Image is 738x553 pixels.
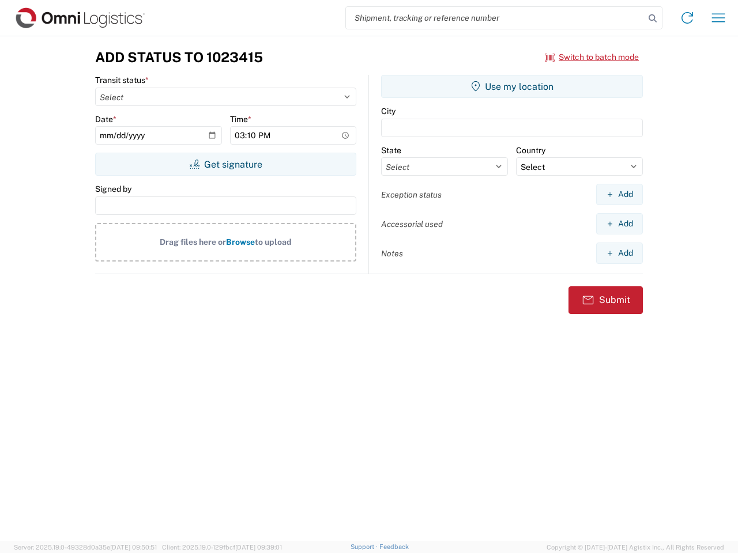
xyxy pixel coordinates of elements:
[346,7,645,29] input: Shipment, tracking or reference number
[95,153,356,176] button: Get signature
[381,106,396,116] label: City
[226,237,255,247] span: Browse
[230,114,251,124] label: Time
[545,48,639,67] button: Switch to batch mode
[596,213,643,234] button: Add
[547,542,724,552] span: Copyright © [DATE]-[DATE] Agistix Inc., All Rights Reserved
[95,75,149,85] label: Transit status
[381,219,443,229] label: Accessorial used
[95,184,131,194] label: Signed by
[351,543,379,550] a: Support
[95,49,263,66] h3: Add Status to 1023415
[110,544,157,551] span: [DATE] 09:50:51
[381,75,643,98] button: Use my location
[379,543,409,550] a: Feedback
[568,286,643,314] button: Submit
[14,544,157,551] span: Server: 2025.19.0-49328d0a35e
[162,544,282,551] span: Client: 2025.19.0-129fbcf
[381,145,401,156] label: State
[596,243,643,264] button: Add
[381,190,442,200] label: Exception status
[381,248,403,259] label: Notes
[95,114,116,124] label: Date
[255,237,292,247] span: to upload
[596,184,643,205] button: Add
[235,544,282,551] span: [DATE] 09:39:01
[160,237,226,247] span: Drag files here or
[516,145,545,156] label: Country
